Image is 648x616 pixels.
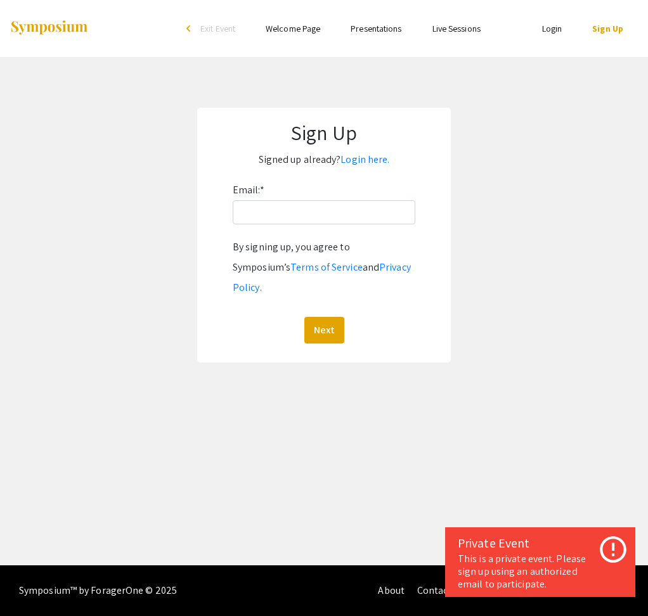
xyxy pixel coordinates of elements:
[432,23,481,34] a: Live Sessions
[542,23,562,34] a: Login
[351,23,401,34] a: Presentations
[417,584,465,597] a: Contact Us
[210,120,438,144] h1: Sign Up
[340,153,389,166] a: Login here.
[290,260,363,274] a: Terms of Service
[458,553,623,591] div: This is a private event. Please sign up using an authorized email to participate.
[592,23,623,34] a: Sign Up
[19,565,177,616] div: Symposium™ by ForagerOne © 2025
[233,237,415,298] div: By signing up, you agree to Symposium’s and .
[233,180,264,200] label: Email:
[233,260,411,294] a: Privacy Policy
[458,534,623,553] div: Private Event
[200,23,235,34] span: Exit Event
[266,23,320,34] a: Welcome Page
[304,317,344,343] button: Next
[378,584,405,597] a: About
[186,25,194,32] div: arrow_back_ios
[210,150,438,170] p: Signed up already?
[10,20,89,37] img: Symposium by ForagerOne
